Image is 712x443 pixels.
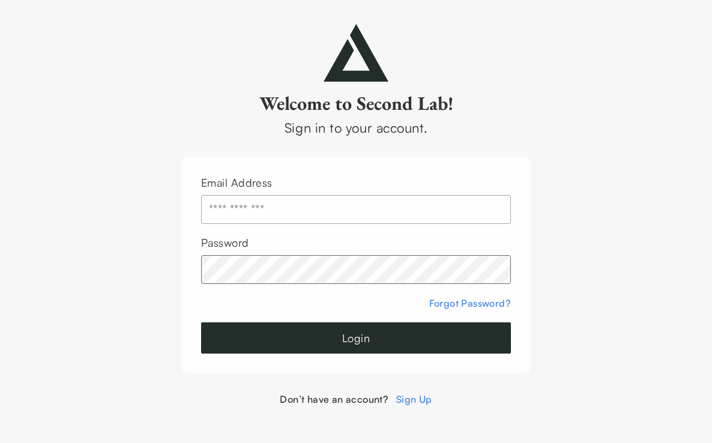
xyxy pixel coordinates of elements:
[201,322,511,354] button: Login
[182,118,530,137] div: Sign in to your account.
[182,392,530,406] div: Don’t have an account?
[324,24,388,82] img: secondlab-logo
[201,176,273,189] label: Email Address
[201,236,249,249] label: Password
[396,393,432,405] a: Sign Up
[182,91,530,115] h2: Welcome to Second Lab!
[429,297,511,309] a: Forgot Password?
